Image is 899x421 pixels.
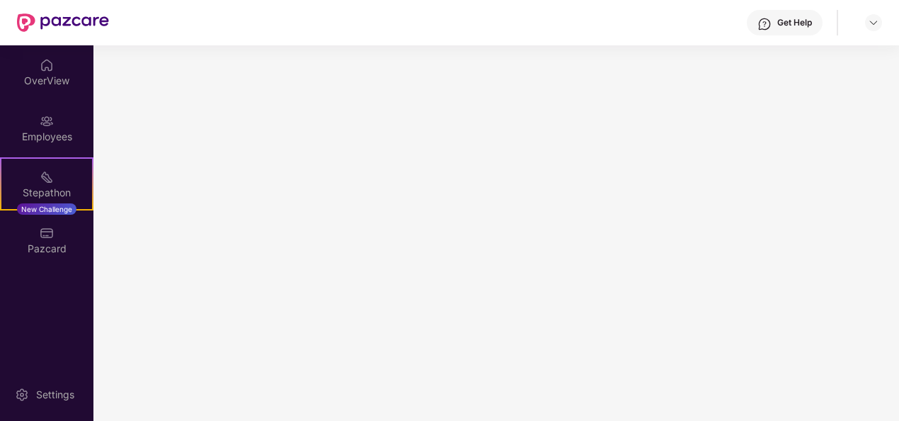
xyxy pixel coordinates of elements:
[40,114,54,128] img: svg+xml;base64,PHN2ZyBpZD0iRW1wbG95ZWVzIiB4bWxucz0iaHR0cDovL3d3dy53My5vcmcvMjAwMC9zdmciIHdpZHRoPS...
[1,186,92,200] div: Stepathon
[32,388,79,402] div: Settings
[777,17,812,28] div: Get Help
[40,58,54,72] img: svg+xml;base64,PHN2ZyBpZD0iSG9tZSIgeG1sbnM9Imh0dHA6Ly93d3cudzMub3JnLzIwMDAvc3ZnIiB3aWR0aD0iMjAiIG...
[40,170,54,184] img: svg+xml;base64,PHN2ZyB4bWxucz0iaHR0cDovL3d3dy53My5vcmcvMjAwMC9zdmciIHdpZHRoPSIyMSIgaGVpZ2h0PSIyMC...
[17,203,76,215] div: New Challenge
[40,226,54,240] img: svg+xml;base64,PHN2ZyBpZD0iUGF6Y2FyZCIgeG1sbnM9Imh0dHA6Ly93d3cudzMub3JnLzIwMDAvc3ZnIiB3aWR0aD0iMj...
[17,13,109,32] img: New Pazcare Logo
[868,17,879,28] img: svg+xml;base64,PHN2ZyBpZD0iRHJvcGRvd24tMzJ4MzIiIHhtbG5zPSJodHRwOi8vd3d3LnczLm9yZy8yMDAwL3N2ZyIgd2...
[15,388,29,402] img: svg+xml;base64,PHN2ZyBpZD0iU2V0dGluZy0yMHgyMCIgeG1sbnM9Imh0dHA6Ly93d3cudzMub3JnLzIwMDAvc3ZnIiB3aW...
[757,17,772,31] img: svg+xml;base64,PHN2ZyBpZD0iSGVscC0zMngzMiIgeG1sbnM9Imh0dHA6Ly93d3cudzMub3JnLzIwMDAvc3ZnIiB3aWR0aD...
